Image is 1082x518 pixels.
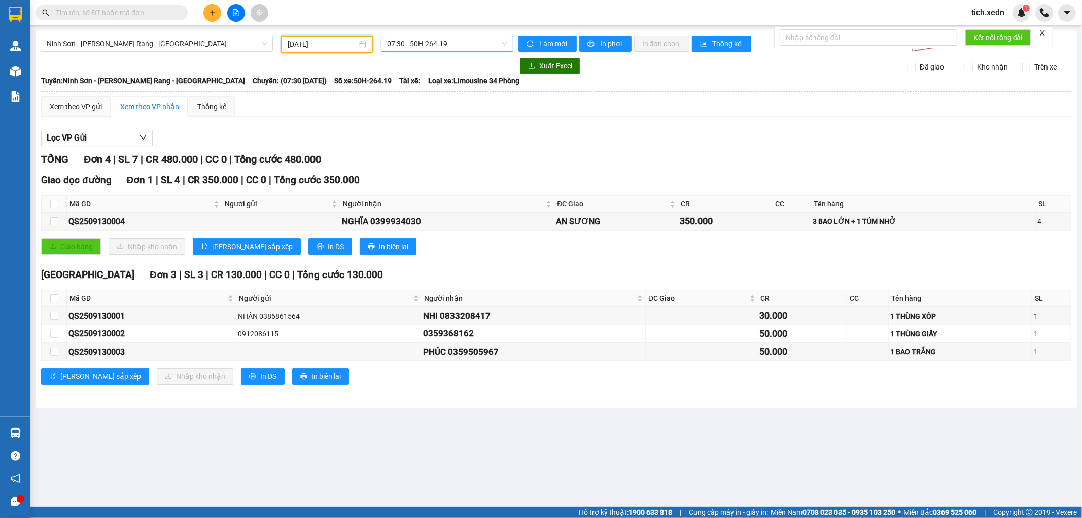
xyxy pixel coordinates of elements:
span: Trên xe [1030,61,1061,73]
div: NHÂN 0386861564 [238,310,420,322]
th: CR [678,196,773,213]
span: plus [209,9,216,16]
span: Người nhận [343,198,544,210]
span: | [200,153,203,165]
input: Nhập số tổng đài [780,29,957,46]
span: caret-down [1063,8,1072,17]
span: | [264,269,267,281]
button: Lọc VP Gửi [41,130,153,146]
span: | [229,153,232,165]
button: downloadNhập kho nhận [109,238,185,255]
span: sync [527,40,535,48]
img: phone-icon [1040,8,1049,17]
button: syncLàm mới [518,36,577,52]
th: SL [1032,290,1071,307]
button: sort-ascending[PERSON_NAME] sắp xếp [41,368,149,385]
div: QS2509130004 [68,215,220,228]
span: TỔNG [41,153,68,165]
button: caret-down [1058,4,1076,22]
span: In phơi [600,38,623,49]
span: CC 0 [246,174,266,186]
div: 1 [1034,328,1069,339]
div: 1 THÙNG GIẤY [890,328,1030,339]
span: CR 130.000 [211,269,262,281]
span: ĐC Giao [557,198,668,210]
button: printerIn DS [241,368,285,385]
span: | [183,174,185,186]
button: sort-ascending[PERSON_NAME] sắp xếp [193,238,301,255]
span: | [113,153,116,165]
span: Miền Bắc [903,507,976,518]
div: NGHĨA 0399934030 [342,215,552,228]
strong: 0369 525 060 [933,508,976,516]
div: Xem theo VP gửi [50,101,102,112]
div: 0912086115 [238,328,420,339]
strong: 0708 023 035 - 0935 103 250 [802,508,895,516]
sup: 1 [1023,5,1030,12]
img: logo-vxr [9,7,22,22]
img: icon-new-feature [1017,8,1026,17]
div: QS2509130001 [68,309,234,322]
div: 4 [1037,216,1069,227]
span: | [984,507,986,518]
span: SL 7 [118,153,138,165]
span: ⚪️ [898,510,901,514]
span: Thống kê [713,38,743,49]
span: Kho nhận [973,61,1012,73]
span: [PERSON_NAME] sắp xếp [212,241,293,252]
span: In biên lai [311,371,341,382]
button: downloadNhập kho nhận [157,368,233,385]
button: In đơn chọn [634,36,689,52]
span: printer [368,243,375,251]
span: Đơn 3 [150,269,177,281]
button: downloadXuất Excel [520,58,580,74]
img: warehouse-icon [10,41,21,51]
span: | [156,174,158,186]
span: | [680,507,681,518]
span: Người gửi [225,198,330,210]
th: Tên hàng [811,196,1036,213]
span: Lọc VP Gửi [47,131,87,144]
button: printerIn biên lai [292,368,349,385]
input: Tìm tên, số ĐT hoặc mã đơn [56,7,176,18]
span: Xuất Excel [539,60,572,72]
span: file-add [232,9,239,16]
span: printer [300,373,307,381]
span: Ninh Sơn - Phan Rang - Sài Gòn [47,36,267,51]
span: bar-chart [700,40,709,48]
span: Mã GD [69,198,212,210]
span: close [1039,29,1046,37]
span: copyright [1026,509,1033,516]
td: QS2509130001 [67,307,236,325]
img: warehouse-icon [10,428,21,438]
img: warehouse-icon [10,66,21,77]
span: CR 350.000 [188,174,238,186]
span: 1 [1024,5,1028,12]
div: PHÚC 0359505967 [424,345,644,359]
span: CC 0 [269,269,290,281]
span: Chuyến: (07:30 [DATE]) [253,75,327,86]
button: Kết nối tổng đài [965,29,1031,46]
span: In DS [260,371,276,382]
b: Tuyến: Ninh Sơn - [PERSON_NAME] Rang - [GEOGRAPHIC_DATA] [41,77,245,85]
div: QS2509130002 [68,327,234,340]
button: printerIn phơi [579,36,632,52]
button: plus [203,4,221,22]
span: Người nhận [425,293,636,304]
span: printer [587,40,596,48]
span: In DS [328,241,344,252]
button: printerIn biên lai [360,238,416,255]
button: uploadGiao hàng [41,238,101,255]
th: CC [773,196,811,213]
span: Kết nối tổng đài [973,32,1023,43]
div: Xem theo VP nhận [120,101,179,112]
span: CR 480.000 [146,153,198,165]
span: Mã GD [69,293,226,304]
span: SL 3 [184,269,203,281]
span: download [528,62,535,71]
th: CC [847,290,889,307]
span: Giao dọc đường [41,174,112,186]
span: tich.xedn [963,6,1013,19]
span: sort-ascending [201,243,208,251]
button: aim [251,4,268,22]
